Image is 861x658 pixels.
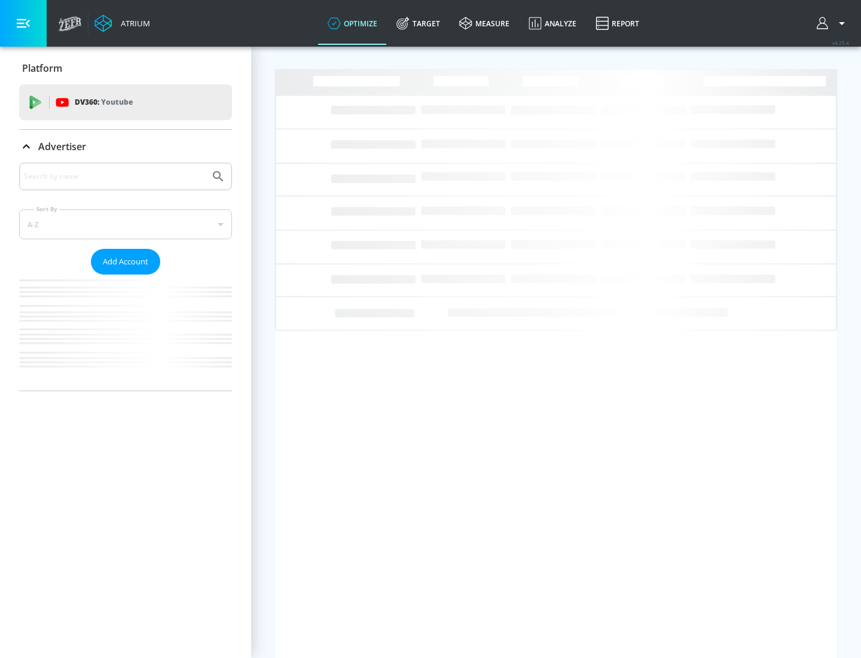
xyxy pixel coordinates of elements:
button: Add Account [91,249,160,275]
p: DV360: [75,96,133,109]
p: Advertiser [38,140,86,153]
div: Advertiser [19,163,232,391]
div: Atrium [116,18,150,29]
a: optimize [318,2,387,45]
nav: list of Advertiser [19,275,232,391]
span: Add Account [103,255,148,269]
p: Platform [22,62,62,75]
input: Search by name [24,169,205,184]
a: Report [586,2,649,45]
div: A-Z [19,209,232,239]
div: Platform [19,51,232,85]
a: Atrium [94,14,150,32]
a: measure [450,2,519,45]
div: DV360: Youtube [19,84,232,120]
a: Analyze [519,2,586,45]
p: Youtube [101,96,133,108]
a: Target [387,2,450,45]
div: Advertiser [19,130,232,163]
label: Sort By [34,205,60,213]
span: v 4.25.4 [832,39,849,46]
